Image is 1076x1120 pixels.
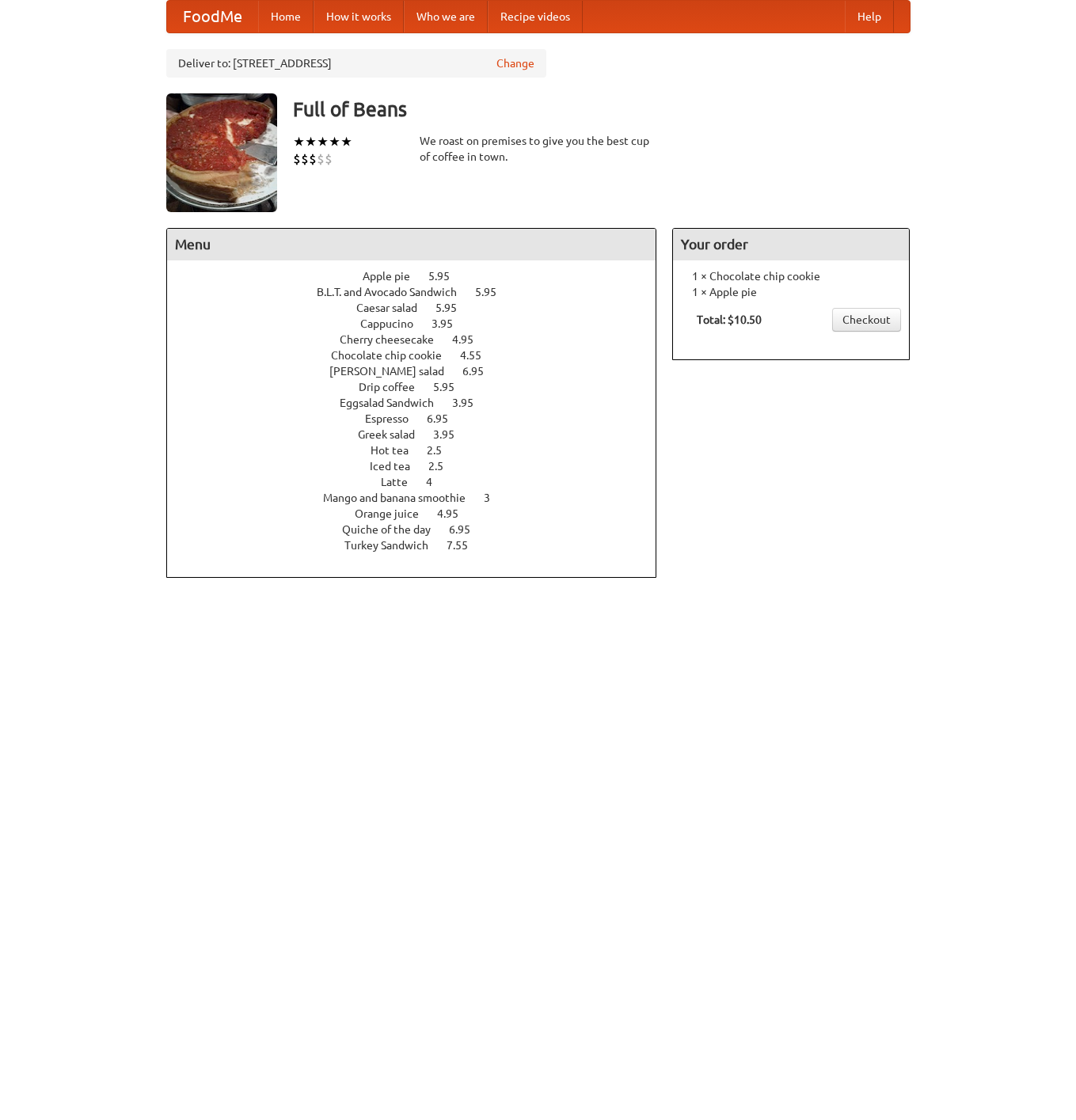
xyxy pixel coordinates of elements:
[832,308,901,332] a: Checkout
[356,302,433,314] span: Caesar salad
[681,284,901,300] li: 1 × Apple pie
[449,523,486,536] span: 6.95
[329,133,340,150] li: ★
[452,397,489,409] span: 3.95
[356,302,486,314] a: Caesar salad 5.95
[340,133,352,150] li: ★
[166,49,546,78] div: Deliver to: [STREET_ADDRESS]
[293,93,911,125] h3: Full of Beans
[331,349,458,362] span: Chocolate chip cookie
[363,270,426,283] span: Apple pie
[433,428,470,441] span: 3.95
[301,150,309,168] li: $
[370,460,426,473] span: Iced tea
[673,229,909,260] h4: Your order
[342,523,500,536] a: Quiche of the day 6.95
[340,333,503,346] a: Cherry cheesecake 4.95
[420,133,657,165] div: We roast on premises to give you the best cup of coffee in town.
[475,286,512,298] span: 5.95
[340,333,450,346] span: Cherry cheesecake
[359,381,484,393] a: Drip coffee 5.95
[496,55,534,71] a: Change
[447,539,484,552] span: 7.55
[325,150,333,168] li: $
[437,507,474,520] span: 4.95
[329,365,460,378] span: [PERSON_NAME] salad
[305,133,317,150] li: ★
[166,93,277,212] img: angular.jpg
[317,133,329,150] li: ★
[167,1,258,32] a: FoodMe
[293,150,301,168] li: $
[381,476,462,488] a: Latte 4
[371,444,471,457] a: Hot tea 2.5
[488,1,583,32] a: Recipe videos
[344,539,444,552] span: Turkey Sandwich
[427,444,458,457] span: 2.5
[329,365,513,378] a: [PERSON_NAME] salad 6.95
[309,150,317,168] li: $
[317,286,526,298] a: B.L.T. and Avocado Sandwich 5.95
[340,397,450,409] span: Eggsalad Sandwich
[363,270,479,283] a: Apple pie 5.95
[317,150,325,168] li: $
[323,492,519,504] a: Mango and banana smoothie 3
[697,313,762,326] b: Total: $10.50
[317,286,473,298] span: B.L.T. and Avocado Sandwich
[358,428,431,441] span: Greek salad
[344,539,497,552] a: Turkey Sandwich 7.55
[355,507,435,520] span: Orange juice
[365,412,477,425] a: Espresso 6.95
[681,268,901,284] li: 1 × Chocolate chip cookie
[365,412,424,425] span: Espresso
[371,444,424,457] span: Hot tea
[426,476,448,488] span: 4
[435,302,473,314] span: 5.95
[428,270,466,283] span: 5.95
[293,133,305,150] li: ★
[342,523,447,536] span: Quiche of the day
[433,381,470,393] span: 5.95
[427,412,464,425] span: 6.95
[845,1,894,32] a: Help
[314,1,404,32] a: How it works
[404,1,488,32] a: Who we are
[258,1,314,32] a: Home
[358,428,484,441] a: Greek salad 3.95
[340,397,503,409] a: Eggsalad Sandwich 3.95
[428,460,459,473] span: 2.5
[460,349,497,362] span: 4.55
[360,317,482,330] a: Cappucino 3.95
[331,349,511,362] a: Chocolate chip cookie 4.55
[323,492,481,504] span: Mango and banana smoothie
[360,317,429,330] span: Cappucino
[462,365,500,378] span: 6.95
[452,333,489,346] span: 4.95
[167,229,656,260] h4: Menu
[355,507,488,520] a: Orange juice 4.95
[370,460,473,473] a: Iced tea 2.5
[359,381,431,393] span: Drip coffee
[432,317,469,330] span: 3.95
[381,476,424,488] span: Latte
[484,492,506,504] span: 3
